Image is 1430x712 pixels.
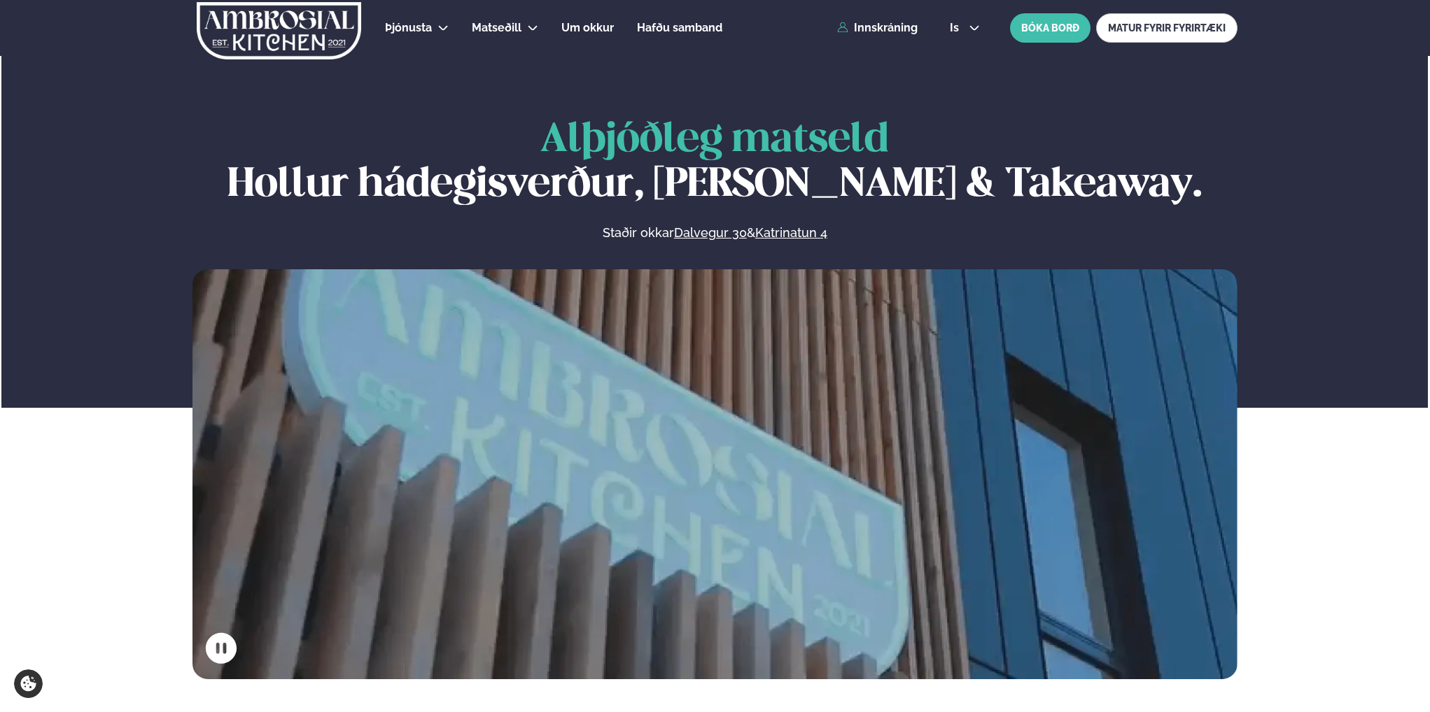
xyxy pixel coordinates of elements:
[450,225,979,241] p: Staðir okkar &
[755,225,827,241] a: Katrinatun 4
[385,21,432,34] span: Þjónusta
[950,22,963,34] span: is
[939,22,991,34] button: is
[540,121,889,159] span: Alþjóðleg matseld
[637,20,722,36] a: Hafðu samband
[1010,13,1091,43] button: BÓKA BORÐ
[385,20,432,36] a: Þjónusta
[837,22,918,34] a: Innskráning
[195,2,363,59] img: logo
[472,21,521,34] span: Matseðill
[674,225,747,241] a: Dalvegur 30
[192,118,1238,208] h1: Hollur hádegisverður, [PERSON_NAME] & Takeaway.
[472,20,521,36] a: Matseðill
[561,21,614,34] span: Um okkur
[1096,13,1238,43] a: MATUR FYRIR FYRIRTÆKI
[637,21,722,34] span: Hafðu samband
[14,669,43,698] a: Cookie settings
[561,20,614,36] a: Um okkur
